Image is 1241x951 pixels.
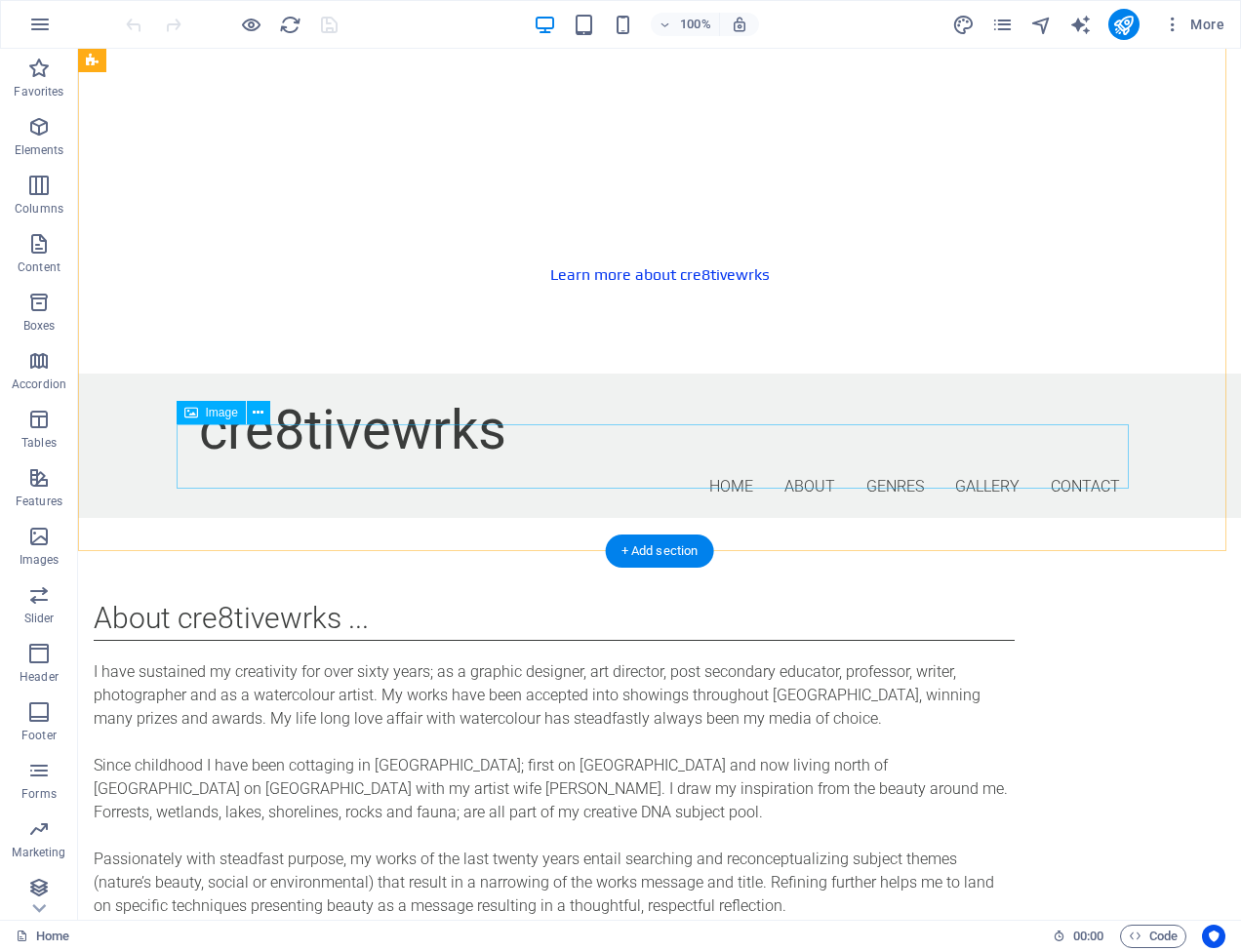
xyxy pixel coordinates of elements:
span: More [1163,15,1224,34]
span: 00 00 [1073,925,1103,948]
button: design [952,13,976,36]
p: Columns [15,201,63,217]
button: Code [1120,925,1186,948]
i: AI Writer [1069,14,1092,36]
span: Code [1129,925,1178,948]
button: Click here to leave preview mode and continue editing [239,13,262,36]
button: 100% [651,13,720,36]
i: Reload page [279,14,301,36]
button: More [1155,9,1232,40]
button: pages [991,13,1015,36]
p: Features [16,494,62,509]
p: Header [20,669,59,685]
h6: 100% [680,13,711,36]
p: Marketing [12,845,65,860]
p: Content [18,259,60,275]
p: Slider [24,611,55,626]
button: navigator [1030,13,1054,36]
button: publish [1108,9,1140,40]
span: Image [206,407,238,418]
i: On resize automatically adjust zoom level to fit chosen device. [731,16,748,33]
p: Footer [21,728,57,743]
p: Accordion [12,376,66,392]
h6: Session time [1053,925,1104,948]
i: Pages (Ctrl+Alt+S) [991,14,1014,36]
div: + Add section [606,535,714,568]
p: Images [20,552,60,568]
button: text_generator [1069,13,1093,36]
p: Favorites [14,84,63,99]
p: Tables [21,435,57,451]
a: Click to cancel selection. Double-click to open Pages [16,925,69,948]
i: Publish [1112,14,1135,36]
button: Usercentrics [1202,925,1225,948]
p: Boxes [23,318,56,334]
i: Design (Ctrl+Alt+Y) [952,14,975,36]
button: reload [278,13,301,36]
p: Forms [21,786,57,802]
span: : [1087,929,1090,943]
i: Navigator [1030,14,1053,36]
p: Elements [15,142,64,158]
